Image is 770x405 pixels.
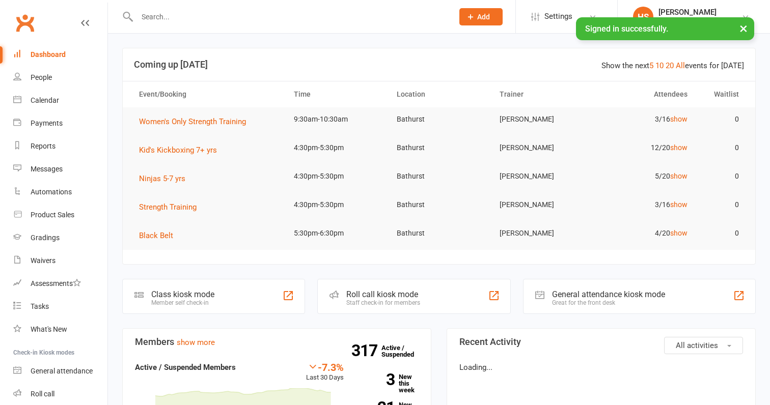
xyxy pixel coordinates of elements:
[12,10,38,36] a: Clubworx
[552,299,665,306] div: Great for the front desk
[459,361,743,373] p: Loading...
[31,142,56,150] div: Reports
[13,226,107,249] a: Gradings
[139,202,197,212] span: Strength Training
[139,201,204,213] button: Strength Training
[490,81,593,107] th: Trainer
[388,136,490,160] td: Bathurst
[285,81,388,107] th: Time
[697,193,748,217] td: 0
[151,290,214,299] div: Class kiosk mode
[177,338,215,347] a: show more
[31,96,59,104] div: Calendar
[13,135,107,158] a: Reports
[381,337,426,365] a: 317Active / Suspended
[134,60,744,70] h3: Coming up [DATE]
[31,302,49,310] div: Tasks
[490,107,593,131] td: [PERSON_NAME]
[666,61,674,70] a: 20
[490,193,593,217] td: [PERSON_NAME]
[346,299,420,306] div: Staff check-in for members
[306,361,344,383] div: Last 30 Days
[31,50,66,59] div: Dashboard
[31,73,52,81] div: People
[31,256,56,265] div: Waivers
[676,341,718,350] span: All activities
[139,144,224,156] button: Kid's Kickboxing 7+ yrs
[139,229,180,242] button: Black Belt
[676,61,685,70] a: All
[593,193,696,217] td: 3/16
[697,221,748,245] td: 0
[285,221,388,245] td: 5:30pm-6:30pm
[285,107,388,131] td: 9:30am-10:30am
[151,299,214,306] div: Member self check-in
[697,107,748,131] td: 0
[388,81,490,107] th: Location
[585,24,668,34] span: Signed in successfully.
[13,272,107,295] a: Assessments
[285,164,388,188] td: 4:30pm-5:30pm
[593,136,696,160] td: 12/20
[31,119,63,127] div: Payments
[593,107,696,131] td: 3/16
[13,66,107,89] a: People
[601,60,744,72] div: Show the next events for [DATE]
[734,17,753,39] button: ×
[13,181,107,204] a: Automations
[670,229,687,237] a: show
[490,164,593,188] td: [PERSON_NAME]
[31,234,60,242] div: Gradings
[359,373,419,393] a: 3New this week
[490,136,593,160] td: [PERSON_NAME]
[13,158,107,181] a: Messages
[670,200,687,209] a: show
[31,390,54,398] div: Roll call
[388,164,490,188] td: Bathurst
[13,318,107,341] a: What's New
[697,136,748,160] td: 0
[31,367,93,375] div: General attendance
[31,279,81,287] div: Assessments
[13,249,107,272] a: Waivers
[130,81,285,107] th: Event/Booking
[13,295,107,318] a: Tasks
[593,164,696,188] td: 5/20
[134,10,446,24] input: Search...
[13,43,107,66] a: Dashboard
[655,61,664,70] a: 10
[139,146,217,155] span: Kid's Kickboxing 7+ yrs
[13,360,107,383] a: General attendance kiosk mode
[285,136,388,160] td: 4:30pm-5:30pm
[139,117,246,126] span: Women's Only Strength Training
[388,193,490,217] td: Bathurst
[697,164,748,188] td: 0
[633,7,653,27] div: HS
[697,81,748,107] th: Waitlist
[670,115,687,123] a: show
[459,8,503,25] button: Add
[593,221,696,245] td: 4/20
[388,107,490,131] td: Bathurst
[31,325,67,333] div: What's New
[13,112,107,135] a: Payments
[670,143,687,152] a: show
[658,17,726,26] div: Precision Martial Arts
[306,361,344,372] div: -7.3%
[670,172,687,180] a: show
[13,204,107,226] a: Product Sales
[31,211,74,219] div: Product Sales
[139,231,173,240] span: Black Belt
[477,13,490,21] span: Add
[135,337,419,347] h3: Members
[139,174,185,183] span: Ninjas 5-7 yrs
[135,363,236,372] strong: Active / Suspended Members
[346,290,420,299] div: Roll call kiosk mode
[139,115,253,128] button: Women's Only Strength Training
[13,89,107,112] a: Calendar
[664,337,743,354] button: All activities
[31,165,63,173] div: Messages
[351,343,381,358] strong: 317
[388,221,490,245] td: Bathurst
[285,193,388,217] td: 4:30pm-5:30pm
